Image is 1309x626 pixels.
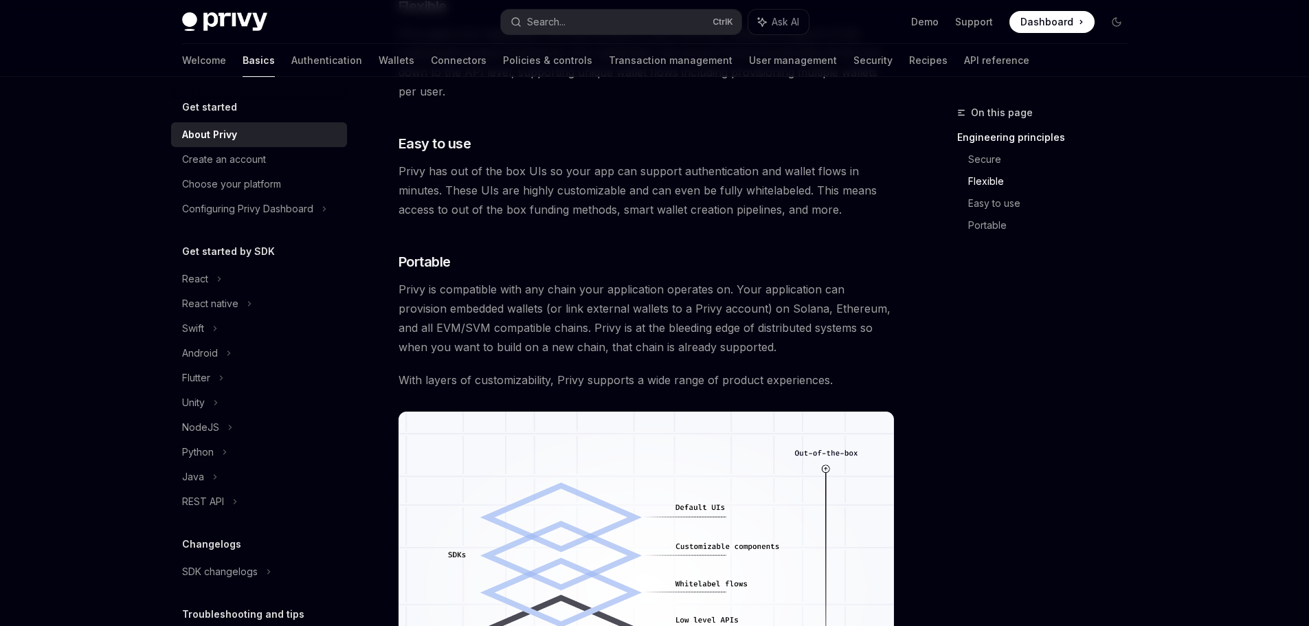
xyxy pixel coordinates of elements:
a: Secure [968,148,1139,170]
a: API reference [964,44,1029,77]
span: Privy has out of the box UIs so your app can support authentication and wallet flows in minutes. ... [399,161,894,219]
h5: Troubleshooting and tips [182,606,304,623]
a: Engineering principles [957,126,1139,148]
div: Search... [527,14,566,30]
button: Search...CtrlK [501,10,741,34]
div: Create an account [182,151,266,168]
div: Configuring Privy Dashboard [182,201,313,217]
a: Demo [911,15,939,29]
span: Privy is compatible with any chain your application operates on. Your application can provision e... [399,280,894,357]
button: Toggle dark mode [1106,11,1128,33]
a: Support [955,15,993,29]
a: Create an account [171,147,347,172]
a: Policies & controls [503,44,592,77]
div: About Privy [182,126,237,143]
a: Authentication [291,44,362,77]
div: Choose your platform [182,176,281,192]
span: With layers of customizability, Privy supports a wide range of product experiences. [399,370,894,390]
a: Flexible [968,170,1139,192]
span: Portable [399,252,451,271]
a: Choose your platform [171,172,347,197]
a: Portable [968,214,1139,236]
span: Ask AI [772,15,799,29]
div: Flutter [182,370,210,386]
div: React native [182,295,238,312]
a: About Privy [171,122,347,147]
a: Welcome [182,44,226,77]
div: Android [182,345,218,361]
h5: Get started [182,99,237,115]
div: Unity [182,394,205,411]
a: Connectors [431,44,486,77]
a: Easy to use [968,192,1139,214]
div: NodeJS [182,419,219,436]
div: Swift [182,320,204,337]
h5: Changelogs [182,536,241,552]
span: Ctrl K [713,16,733,27]
div: REST API [182,493,224,510]
a: Recipes [909,44,948,77]
img: dark logo [182,12,267,32]
div: React [182,271,208,287]
a: User management [749,44,837,77]
div: Java [182,469,204,485]
a: Basics [243,44,275,77]
a: Wallets [379,44,414,77]
div: SDK changelogs [182,563,258,580]
h5: Get started by SDK [182,243,275,260]
span: On this page [971,104,1033,121]
a: Transaction management [609,44,732,77]
a: Security [853,44,893,77]
button: Ask AI [748,10,809,34]
span: Dashboard [1020,15,1073,29]
a: Dashboard [1009,11,1095,33]
div: Python [182,444,214,460]
span: Easy to use [399,134,471,153]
